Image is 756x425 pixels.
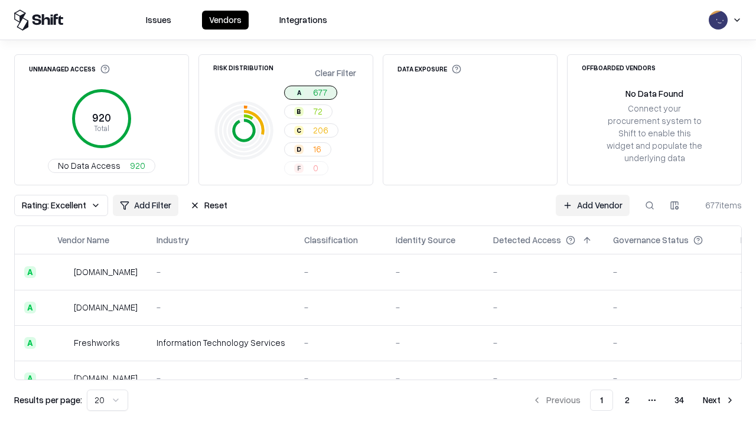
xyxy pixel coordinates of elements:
[272,11,334,30] button: Integrations
[396,234,455,246] div: Identity Source
[665,390,693,411] button: 34
[396,301,474,313] div: -
[304,336,377,349] div: -
[396,266,474,278] div: -
[74,372,138,384] div: [DOMAIN_NAME]
[625,87,683,100] div: No Data Found
[294,145,304,154] div: D
[294,107,304,116] div: B
[613,336,722,349] div: -
[312,64,359,81] button: Clear Filter
[92,111,111,124] tspan: 920
[613,372,722,384] div: -
[157,266,285,278] div: -
[605,102,703,165] div: Connect your procurement system to Shift to enable this widget and populate the underlying data
[695,199,742,211] div: 677 items
[396,336,474,349] div: -
[613,301,722,313] div: -
[157,301,285,313] div: -
[613,266,722,278] div: -
[284,142,331,156] button: D16
[183,195,234,216] button: Reset
[57,337,69,349] img: Freshworks
[313,124,328,136] span: 206
[396,372,474,384] div: -
[493,301,594,313] div: -
[284,123,338,138] button: C206
[57,372,69,384] img: wixanswers.com
[157,234,189,246] div: Industry
[313,86,327,99] span: 677
[304,301,377,313] div: -
[294,88,304,97] div: A
[139,11,178,30] button: Issues
[304,372,377,384] div: -
[213,64,273,71] div: Risk Distribution
[304,234,358,246] div: Classification
[14,394,82,406] p: Results per page:
[284,104,333,119] button: B72
[157,336,285,349] div: Information Technology Services
[284,86,337,100] button: A677
[57,302,69,313] img: primesec.co.il
[202,11,249,30] button: Vendors
[22,199,86,211] span: Rating: Excellent
[48,159,155,173] button: No Data Access920
[94,123,109,133] tspan: Total
[304,266,377,278] div: -
[113,195,178,216] button: Add Filter
[130,159,145,172] span: 920
[24,372,36,384] div: A
[74,301,138,313] div: [DOMAIN_NAME]
[313,143,321,155] span: 16
[397,64,461,74] div: Data Exposure
[696,390,742,411] button: Next
[29,64,110,74] div: Unmanaged Access
[24,337,36,349] div: A
[590,390,613,411] button: 1
[57,266,69,278] img: intrado.com
[24,266,36,278] div: A
[556,195,630,216] a: Add Vendor
[493,336,594,349] div: -
[582,64,656,71] div: Offboarded Vendors
[74,266,138,278] div: [DOMAIN_NAME]
[493,266,594,278] div: -
[493,372,594,384] div: -
[74,336,120,349] div: Freshworks
[493,234,561,246] div: Detected Access
[313,105,322,117] span: 72
[58,159,120,172] span: No Data Access
[615,390,639,411] button: 2
[525,390,742,411] nav: pagination
[57,234,109,246] div: Vendor Name
[157,372,285,384] div: -
[24,302,36,313] div: A
[613,234,689,246] div: Governance Status
[14,195,108,216] button: Rating: Excellent
[294,126,304,135] div: C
